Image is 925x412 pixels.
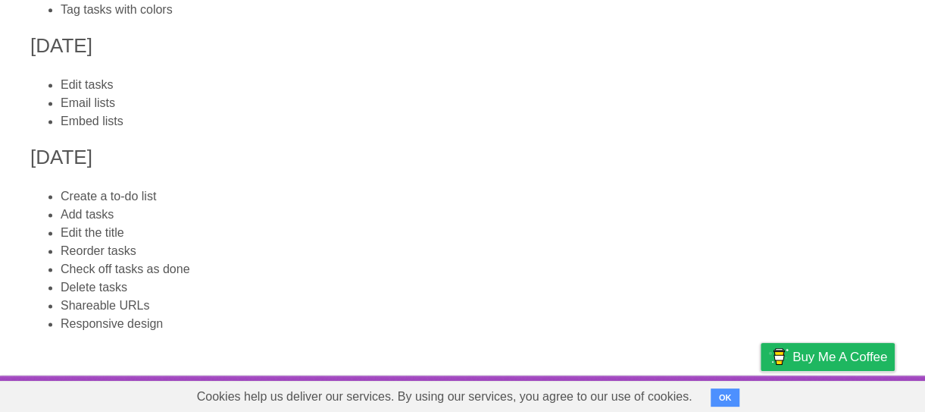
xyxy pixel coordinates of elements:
[61,242,895,260] li: Reorder tasks
[61,1,895,19] li: Tag tasks with colors
[711,388,740,407] button: OK
[761,343,895,371] a: Buy me a coffee
[61,206,895,224] li: Add tasks
[559,379,591,408] a: About
[61,260,895,278] li: Check off tasks as done
[30,143,895,172] h3: [DATE]
[609,379,670,408] a: Developers
[792,344,887,370] span: Buy me a coffee
[61,94,895,112] li: Email lists
[61,224,895,242] li: Edit the title
[799,379,895,408] a: Suggest a feature
[61,76,895,94] li: Edit tasks
[61,278,895,297] li: Delete tasks
[768,344,789,370] img: Buy me a coffee
[689,379,723,408] a: Terms
[61,187,895,206] li: Create a to-do list
[182,382,708,412] span: Cookies help us deliver our services. By using our services, you agree to our use of cookies.
[61,315,895,333] li: Responsive design
[61,297,895,315] li: Shareable URLs
[30,31,895,61] h3: [DATE]
[61,112,895,131] li: Embed lists
[741,379,780,408] a: Privacy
